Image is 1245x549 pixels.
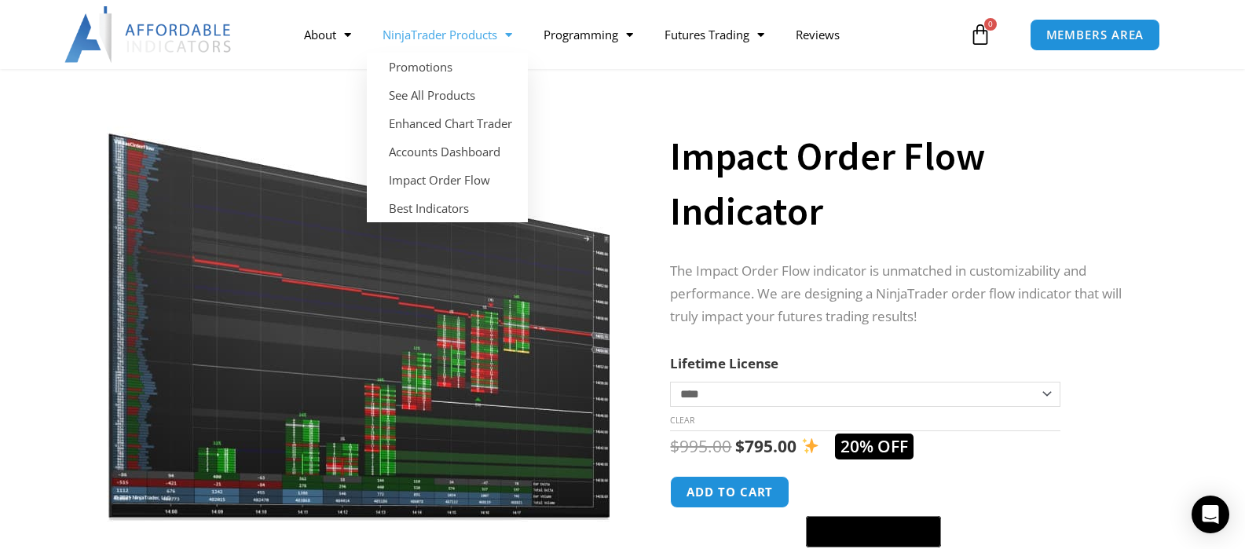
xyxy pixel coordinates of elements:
[670,129,1129,239] h1: Impact Order Flow Indicator
[367,53,528,222] ul: NinjaTrader Products
[367,166,528,194] a: Impact Order Flow
[107,89,612,523] img: OrderFlow 2
[670,354,778,372] label: Lifetime License
[649,16,780,53] a: Futures Trading
[803,474,944,511] iframe: Secure express checkout frame
[367,109,528,137] a: Enhanced Chart Trader
[670,476,789,508] button: Add to cart
[735,435,745,457] span: $
[946,12,1015,57] a: 0
[288,16,965,53] nav: Menu
[984,18,997,31] span: 0
[288,16,367,53] a: About
[670,260,1129,328] p: The Impact Order Flow indicator is unmatched in customizability and performance. We are designing...
[835,434,914,459] span: 20% OFF
[802,437,818,454] img: ✨
[806,516,941,547] button: Buy with GPay
[1192,496,1229,533] div: Open Intercom Messenger
[1030,19,1161,51] a: MEMBERS AREA
[367,81,528,109] a: See All Products
[735,435,796,457] bdi: 795.00
[367,53,528,81] a: Promotions
[367,137,528,166] a: Accounts Dashboard
[367,194,528,222] a: Best Indicators
[670,435,679,457] span: $
[528,16,649,53] a: Programming
[780,16,855,53] a: Reviews
[1046,29,1144,41] span: MEMBERS AREA
[367,16,528,53] a: NinjaTrader Products
[670,415,694,426] a: Clear options
[64,6,233,63] img: LogoAI | Affordable Indicators – NinjaTrader
[670,435,731,457] bdi: 995.00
